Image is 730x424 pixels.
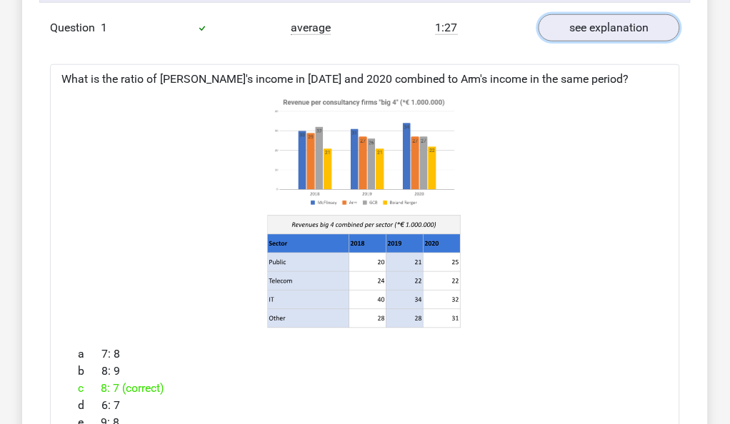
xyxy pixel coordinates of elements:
span: 1:27 [436,21,458,35]
span: a [78,346,101,363]
div: 8: 9 [67,363,663,380]
div: 7: 8 [67,346,663,363]
a: see explanation [539,14,680,41]
div: 6: 7 [67,398,663,415]
span: 1 [101,21,107,34]
span: d [78,398,101,415]
span: c [78,380,101,398]
span: average [291,21,331,35]
div: 8: 7 (correct) [67,380,663,398]
span: b [78,363,101,380]
span: Question [50,19,101,36]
